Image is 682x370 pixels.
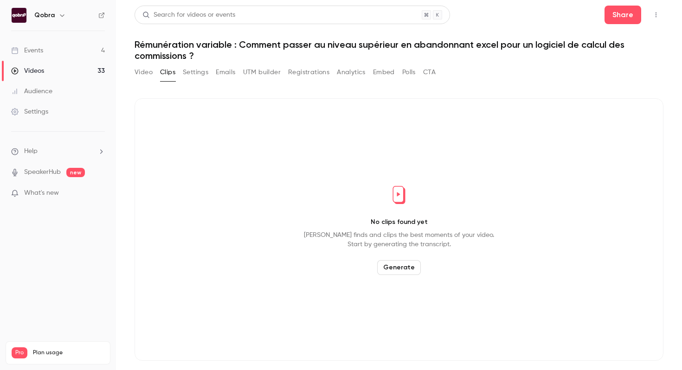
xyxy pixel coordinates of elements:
span: Help [24,147,38,156]
button: Registrations [288,65,329,80]
h1: Rémunération variable : Comment passer au niveau supérieur en abandonnant excel pour un logiciel ... [135,39,663,61]
div: Settings [11,107,48,116]
div: Events [11,46,43,55]
button: CTA [423,65,436,80]
button: Share [605,6,641,24]
span: new [66,168,85,177]
button: Polls [402,65,416,80]
span: Plan usage [33,349,104,357]
button: Embed [373,65,395,80]
span: What's new [24,188,59,198]
button: Emails [216,65,235,80]
button: UTM builder [243,65,281,80]
button: Video [135,65,153,80]
button: Generate [377,260,421,275]
div: Videos [11,66,44,76]
iframe: Noticeable Trigger [94,189,105,198]
button: Clips [160,65,175,80]
button: Top Bar Actions [649,7,663,22]
a: SpeakerHub [24,167,61,177]
div: Audience [11,87,52,96]
p: No clips found yet [371,217,428,227]
p: [PERSON_NAME] finds and clips the best moments of your video. Start by generating the transcript. [304,230,494,249]
h6: Qobra [34,11,55,20]
span: Pro [12,347,27,358]
button: Analytics [337,65,366,80]
button: Settings [183,65,208,80]
li: help-dropdown-opener [11,147,105,156]
div: Search for videos or events [142,10,235,20]
img: Qobra [12,8,26,23]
